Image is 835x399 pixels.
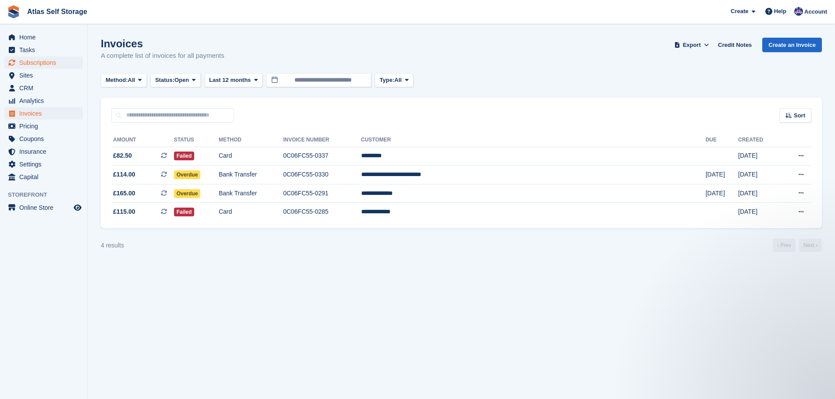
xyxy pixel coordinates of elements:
a: menu [4,69,83,81]
a: menu [4,82,83,94]
span: Failed [174,208,195,216]
th: Created [738,133,780,147]
a: Credit Notes [714,38,755,52]
div: 4 results [101,241,124,250]
a: Preview store [72,202,83,213]
span: Coupons [19,133,72,145]
span: Tasks [19,44,72,56]
td: Bank Transfer [219,166,283,184]
span: £115.00 [113,207,135,216]
span: £165.00 [113,189,135,198]
span: Insurance [19,145,72,158]
span: Help [774,7,786,16]
td: 0C06FC55-0330 [283,166,361,184]
td: [DATE] [738,203,780,221]
img: Ryan Carroll [794,7,803,16]
th: Due [706,133,738,147]
span: Failed [174,152,195,160]
span: Method: [106,76,128,85]
span: Open [174,76,189,85]
span: Sort [794,111,805,120]
span: Sites [19,69,72,81]
td: [DATE] [738,184,780,203]
a: menu [4,145,83,158]
a: menu [4,120,83,132]
td: Card [219,203,283,221]
a: menu [4,201,83,214]
td: 0C06FC55-0285 [283,203,361,221]
span: Invoices [19,107,72,120]
td: [DATE] [738,166,780,184]
button: Export [672,38,711,52]
button: Status: Open [150,73,201,88]
a: menu [4,158,83,170]
span: Status: [155,76,174,85]
a: menu [4,171,83,183]
td: Bank Transfer [219,184,283,203]
td: [DATE] [706,166,738,184]
span: £82.50 [113,151,132,160]
td: Card [219,147,283,166]
a: Next [799,239,822,252]
span: Analytics [19,95,72,107]
a: menu [4,95,83,107]
span: All [128,76,135,85]
nav: Page [771,239,824,252]
a: Atlas Self Storage [24,4,91,19]
span: £114.00 [113,170,135,179]
th: Invoice Number [283,133,361,147]
p: A complete list of invoices for all payments [101,51,224,61]
td: 0C06FC55-0337 [283,147,361,166]
a: menu [4,56,83,69]
span: Last 12 months [209,76,251,85]
span: Storefront [8,191,87,199]
span: Pricing [19,120,72,132]
a: Previous [773,239,796,252]
span: Overdue [174,170,201,179]
a: menu [4,107,83,120]
th: Customer [361,133,706,147]
button: Type: All [375,73,413,88]
span: Subscriptions [19,56,72,69]
th: Amount [111,133,174,147]
span: Capital [19,171,72,183]
a: menu [4,31,83,43]
span: Home [19,31,72,43]
span: Create [731,7,748,16]
button: Method: All [101,73,147,88]
a: menu [4,133,83,145]
td: [DATE] [706,184,738,203]
td: 0C06FC55-0291 [283,184,361,203]
h1: Invoices [101,38,224,49]
span: Settings [19,158,72,170]
button: Last 12 months [204,73,263,88]
span: Account [804,7,827,16]
span: All [394,76,402,85]
a: Create an Invoice [762,38,822,52]
td: [DATE] [738,147,780,166]
span: Overdue [174,189,201,198]
span: Online Store [19,201,72,214]
span: Export [683,41,701,49]
th: Method [219,133,283,147]
span: CRM [19,82,72,94]
th: Status [174,133,219,147]
span: Type: [380,76,394,85]
img: stora-icon-8386f47178a22dfd0bd8f6a31ec36ba5ce8667c1dd55bd0f319d3a0aa187defe.svg [7,5,20,18]
a: menu [4,44,83,56]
